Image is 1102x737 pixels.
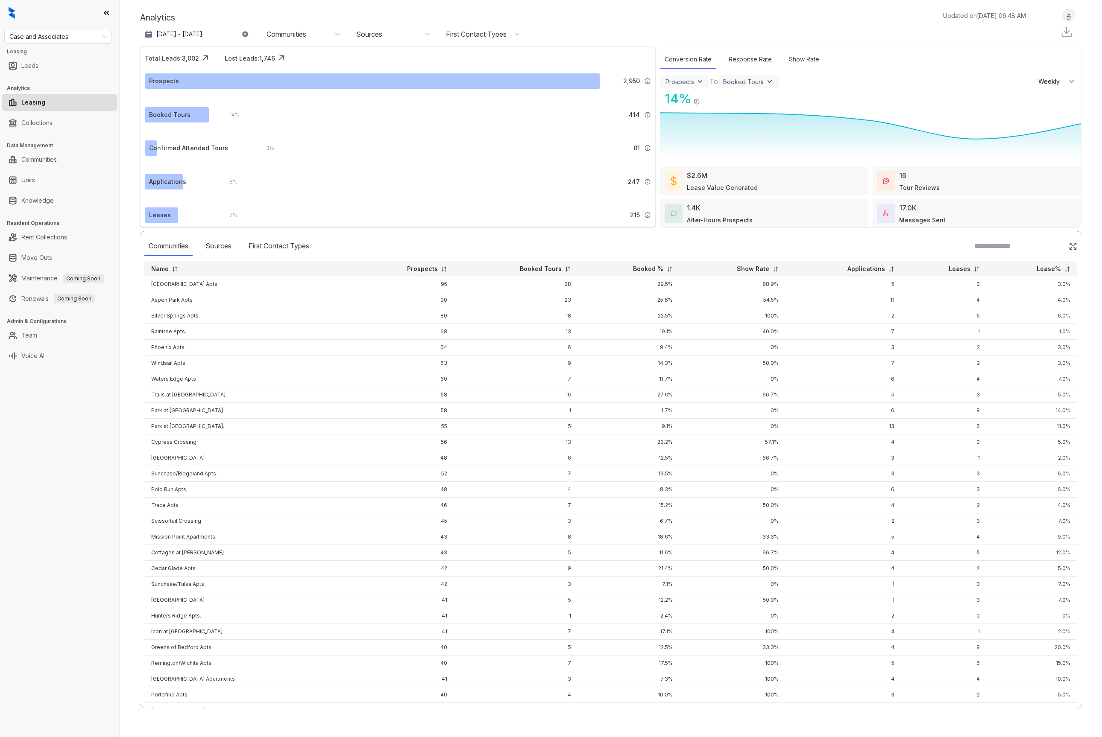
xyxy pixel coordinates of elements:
td: 50.0% [680,355,785,371]
td: 5 [454,592,578,608]
td: 5 [454,419,578,434]
td: 4 [785,561,901,577]
td: 63 [351,355,454,371]
td: Polo Run Apts. [144,482,351,498]
td: Trails at [GEOGRAPHIC_DATA] [144,387,351,403]
td: 0% [680,371,785,387]
div: To [709,76,718,87]
div: Prospects [149,76,179,86]
td: 57.1% [680,434,785,450]
td: 88.9% [680,277,785,292]
td: 40 [351,640,454,655]
td: 2.0% [987,450,1077,466]
td: 6 [785,482,901,498]
td: 80 [351,308,454,324]
h3: Admin & Configurations [7,318,119,325]
td: 28 [454,277,578,292]
p: Analytics [140,11,175,24]
td: Mission Point Apartments [144,529,351,545]
td: 2.0% [987,624,1077,640]
li: Leasing [2,94,117,111]
td: 2 [901,498,987,513]
img: sorting [772,266,779,272]
td: 1 [785,592,901,608]
div: Sources [356,29,382,39]
li: Knowledge [2,192,117,209]
td: 6.0% [987,308,1077,324]
a: RenewalsComing Soon [21,290,95,307]
td: 29.5% [578,277,680,292]
td: [GEOGRAPHIC_DATA] [144,592,351,608]
a: Units [21,172,35,189]
p: Leases [949,265,970,273]
td: 2 [785,513,901,529]
td: 7.1% [578,577,680,592]
td: 11.6% [578,545,680,561]
td: 42 [351,577,454,592]
td: 8 [901,403,987,419]
td: 1 [901,450,987,466]
td: 5 [901,308,987,324]
td: [GEOGRAPHIC_DATA] [144,450,351,466]
div: After-Hours Prospects [687,216,753,224]
img: logo [9,7,15,19]
td: 0% [680,513,785,529]
td: 66.7% [680,545,785,561]
span: 2,950 [623,76,640,86]
div: Messages Sent [899,216,946,224]
td: 6 [785,403,901,419]
td: Icon at [GEOGRAPHIC_DATA] [144,624,351,640]
td: 21.4% [578,561,680,577]
td: 3 [785,450,901,466]
p: Updated on [DATE] 06:48 AM [943,11,1026,20]
div: 14 % [221,110,240,119]
td: 1.0% [987,324,1077,340]
td: 8.3% [578,482,680,498]
img: sorting [888,266,894,272]
td: Trace Apts. [144,498,351,513]
div: 8 % [221,177,237,186]
button: [DATE] - [DATE] [140,26,255,42]
td: 48 [351,482,454,498]
td: 17.1% [578,624,680,640]
td: 3 [901,387,987,403]
td: 3 [785,340,901,355]
td: 9 [454,561,578,577]
td: 13.5% [578,466,680,482]
td: 12.0% [987,545,1077,561]
td: 9 [454,355,578,371]
td: 2.4% [578,608,680,624]
td: 0% [680,608,785,624]
td: 23.2% [578,434,680,450]
td: 7 [785,324,901,340]
span: Coming Soon [63,274,104,283]
img: sorting [172,266,178,272]
td: 5.0% [987,387,1077,403]
td: 5.0% [987,561,1077,577]
a: Knowledge [21,192,54,209]
img: SearchIcon [1051,242,1058,250]
td: 60 [351,371,454,387]
div: 1.4K [687,203,700,213]
td: Sunchase/Ridgeland Apts. [144,466,351,482]
p: Show Rate [737,265,769,273]
img: TourReviews [883,178,889,184]
td: 14.0% [987,403,1077,419]
a: Move Outs [21,249,52,266]
td: 3.0% [987,355,1077,371]
td: 3.0% [987,340,1077,355]
li: Collections [2,114,117,131]
span: Coming Soon [54,294,95,303]
td: 0% [680,577,785,592]
td: Hunters Ridge Apts. [144,608,351,624]
td: 1.7% [578,403,680,419]
h3: Resident Operations [7,219,119,227]
td: 52 [351,466,454,482]
a: Voice AI [21,347,44,364]
td: 5 [454,545,578,561]
td: 3 [901,466,987,482]
td: 3 [454,513,578,529]
td: Greens of Bedford Apts. [144,640,351,655]
td: 2 [901,355,987,371]
td: 64 [351,340,454,355]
